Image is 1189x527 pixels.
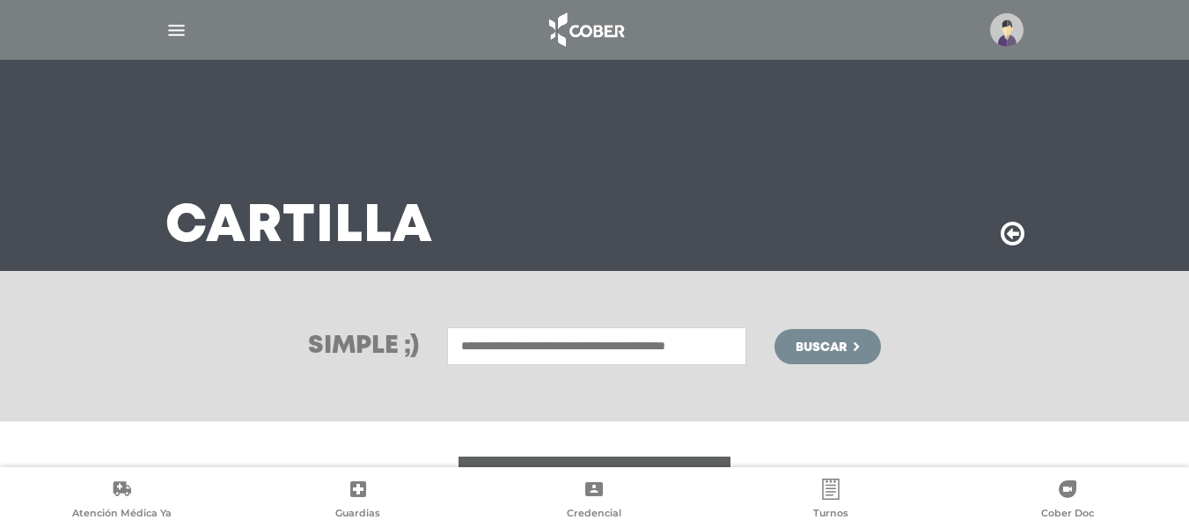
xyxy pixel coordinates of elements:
[796,341,847,354] span: Buscar
[476,479,713,523] a: Credencial
[713,479,950,523] a: Turnos
[539,9,632,51] img: logo_cober_home-white.png
[4,479,240,523] a: Atención Médica Ya
[567,507,621,523] span: Credencial
[949,479,1185,523] a: Cober Doc
[72,507,172,523] span: Atención Médica Ya
[335,507,380,523] span: Guardias
[990,13,1024,47] img: profile-placeholder.svg
[165,204,433,250] h3: Cartilla
[813,507,848,523] span: Turnos
[1041,507,1094,523] span: Cober Doc
[165,19,187,41] img: Cober_menu-lines-white.svg
[774,329,880,364] button: Buscar
[240,479,477,523] a: Guardias
[308,334,419,359] h3: Simple ;)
